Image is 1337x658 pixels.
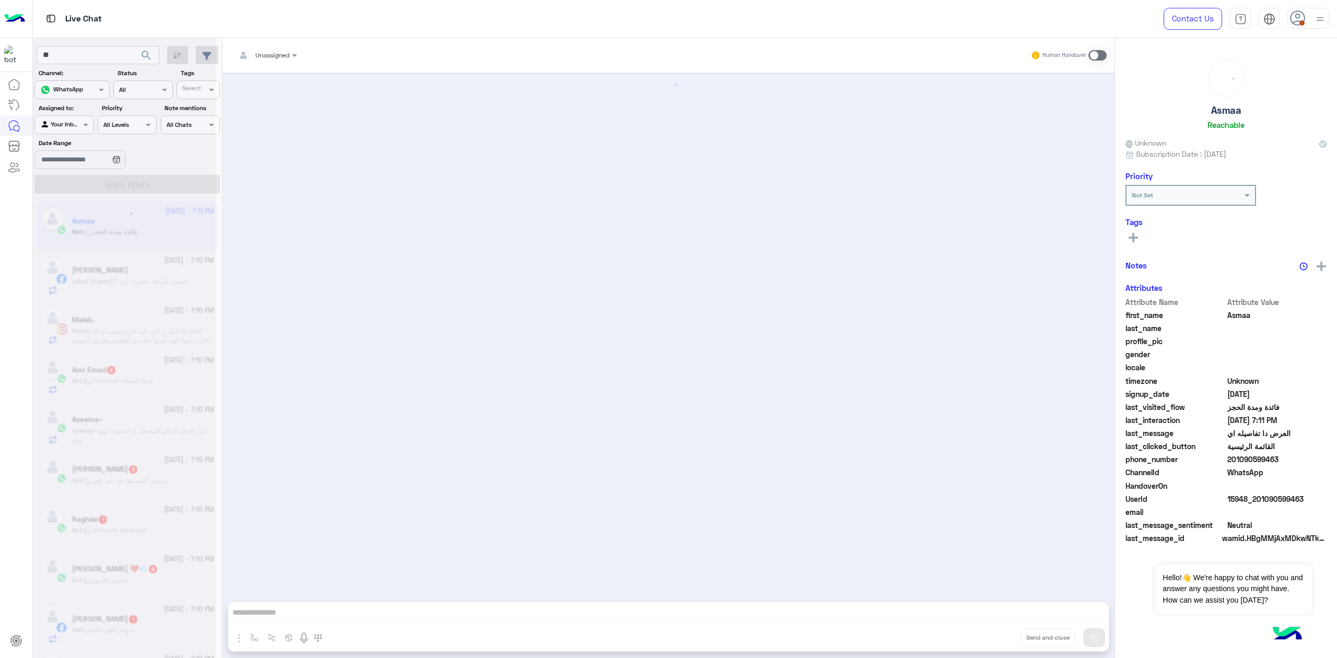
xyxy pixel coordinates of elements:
h6: Notes [1125,261,1147,270]
span: 2025-10-13T16:10:09.346Z [1227,389,1327,399]
span: last_name [1125,323,1225,334]
span: null [1227,480,1327,491]
span: Unknown [1125,137,1166,148]
span: null [1227,507,1327,518]
span: wamid.HBgMMjAxMDkwNTk5NDYzFQIAEhggQUNBRURDNzdEMDlDNjUwMTFBOUYzOEU2MjhGQTIyN0QA [1222,533,1327,544]
span: 0 [1227,520,1327,531]
span: timezone [1125,375,1225,386]
span: null [1227,362,1327,373]
span: 15948_201090599463 [1227,494,1327,504]
span: UserId [1125,494,1225,504]
img: tab [1263,13,1275,25]
div: loading... [115,204,133,222]
h6: Reachable [1207,120,1245,130]
img: tab [1235,13,1247,25]
span: last_clicked_button [1125,441,1225,452]
span: Hello!👋 We're happy to chat with you and answer any questions you might have. How can we assist y... [1155,565,1312,614]
span: signup_date [1125,389,1225,399]
p: Live Chat [65,12,102,26]
button: Send and close [1021,629,1075,647]
span: 2025-10-13T16:11:02.2Z [1227,415,1327,426]
span: فائدة ومدة الحجز [1227,402,1327,413]
span: last_message [1125,428,1225,439]
span: last_message_sentiment [1125,520,1225,531]
span: Unknown [1227,375,1327,386]
div: loading... [1211,63,1241,93]
div: loading... [229,75,1108,93]
span: Unassigned [255,51,289,59]
span: last_message_id [1125,533,1220,544]
img: add [1317,262,1326,271]
span: HandoverOn [1125,480,1225,491]
span: 2 [1227,467,1327,478]
div: Select [181,84,201,96]
img: tab [44,12,57,25]
span: gender [1125,349,1225,360]
h6: Attributes [1125,283,1163,292]
span: القائمة الرئيسية [1227,441,1327,452]
span: 201090599463 [1227,454,1327,465]
small: Human Handover [1042,51,1086,60]
span: last_visited_flow [1125,402,1225,413]
img: notes [1299,262,1308,271]
span: first_name [1125,310,1225,321]
span: Attribute Name [1125,297,1225,308]
span: phone_number [1125,454,1225,465]
span: العرض دا تفاصيله اي [1227,428,1327,439]
a: Contact Us [1164,8,1222,30]
span: last_interaction [1125,415,1225,426]
span: Subscription Date : [DATE] [1136,148,1226,159]
h6: Tags [1125,217,1327,227]
img: 1403182699927242 [4,45,23,64]
h5: Asmaa [1211,104,1241,116]
span: null [1227,349,1327,360]
b: Not Set [1132,191,1153,199]
span: profile_pic [1125,336,1225,347]
h6: Priority [1125,171,1153,181]
span: Asmaa [1227,310,1327,321]
span: Attribute Value [1227,297,1327,308]
span: ChannelId [1125,467,1225,478]
img: hulul-logo.png [1269,616,1306,653]
img: Logo [4,8,25,30]
span: locale [1125,362,1225,373]
img: profile [1313,13,1327,26]
a: tab [1230,8,1251,30]
span: email [1125,507,1225,518]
